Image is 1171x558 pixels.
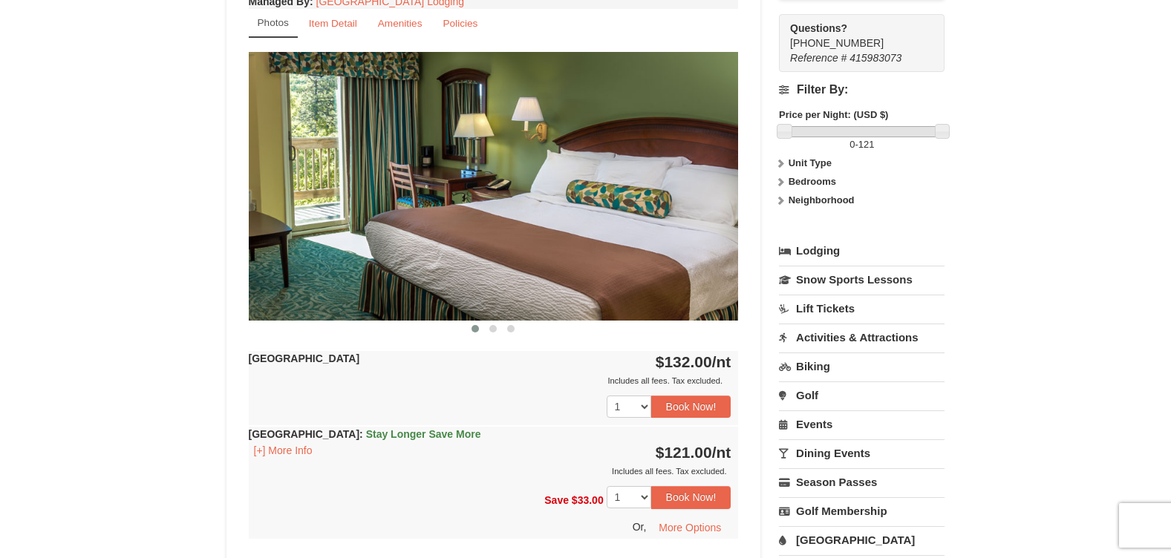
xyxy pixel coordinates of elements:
a: Dining Events [779,439,945,467]
span: $33.00 [572,494,604,506]
button: [+] More Info [249,442,318,459]
strong: Questions? [790,22,847,34]
strong: [GEOGRAPHIC_DATA] [249,352,360,364]
span: /nt [712,444,731,461]
h4: Filter By: [779,83,945,96]
a: [GEOGRAPHIC_DATA] [779,526,945,554]
a: Golf Membership [779,497,945,525]
span: 121 [858,139,875,150]
a: Lodging [779,237,945,264]
div: Includes all fees. Tax excluded. [249,464,731,479]
small: Item Detail [309,18,357,29]
a: Photos [249,9,298,38]
strong: Bedrooms [789,176,836,187]
button: More Options [649,516,731,539]
small: Policies [443,18,477,29]
span: [PHONE_NUMBER] [790,21,918,49]
strong: [GEOGRAPHIC_DATA] [249,428,481,440]
a: Snow Sports Lessons [779,266,945,293]
span: Save [544,494,569,506]
strong: $132.00 [656,353,731,370]
span: : [359,428,363,440]
a: Lift Tickets [779,295,945,322]
div: Includes all fees. Tax excluded. [249,373,731,388]
span: /nt [712,353,731,370]
span: Stay Longer Save More [366,428,481,440]
span: 0 [849,139,855,150]
a: Amenities [368,9,432,38]
span: Or, [633,520,647,532]
a: Biking [779,352,945,380]
a: Events [779,410,945,438]
small: Photos [258,17,289,28]
span: $121.00 [656,444,712,461]
small: Amenities [378,18,423,29]
a: Golf [779,381,945,409]
label: - [779,137,945,152]
button: Book Now! [651,486,731,508]
span: Reference # [790,52,847,64]
a: Policies [433,9,487,38]
strong: Unit Type [789,157,832,168]
strong: Neighborhood [789,194,855,206]
span: 415983073 [849,52,901,64]
a: Activities & Attractions [779,324,945,351]
a: Item Detail [299,9,367,38]
img: 18876286-36-6bbdb14b.jpg [249,52,739,320]
strong: Price per Night: (USD $) [779,109,888,120]
button: Book Now! [651,395,731,418]
a: Season Passes [779,468,945,496]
